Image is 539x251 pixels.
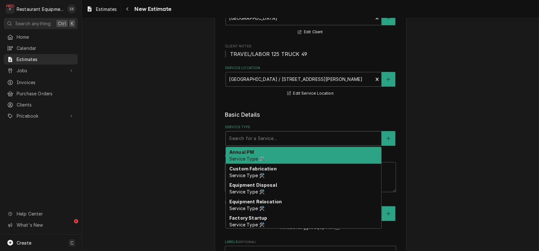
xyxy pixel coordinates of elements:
a: Calendar [4,43,78,53]
strong: Custom Fabrication [229,166,277,171]
span: ( optional ) [238,240,256,244]
svg: Create New Service [386,136,390,141]
legend: Basic Details [225,111,396,119]
button: Create New Equipment [382,206,395,221]
div: Client Notes [225,44,396,58]
button: Create New Location [382,72,395,87]
label: Reason For Call [225,153,396,159]
a: Go to Jobs [4,65,78,76]
span: Help Center [17,210,74,217]
label: Equipment [225,200,396,205]
span: Client Notes [225,50,396,58]
span: Service Type 🛠️ [229,173,265,178]
span: C [70,239,74,246]
strong: Factory Startup [229,215,267,221]
button: Edit Client [297,28,324,36]
span: Client Notes [225,44,396,49]
a: Go to Help Center [4,208,78,219]
span: K [71,20,74,27]
span: Search anything [15,20,51,27]
button: Navigate back [122,4,132,14]
label: Service Location [225,66,396,71]
div: Service Location [225,66,396,97]
div: Emily Bird's Avatar [67,4,76,13]
a: Estimates [4,54,78,65]
div: R [6,4,15,13]
a: Estimates [84,4,119,14]
div: Equipment [225,200,396,232]
span: Service Type 🛠️ [229,189,265,194]
span: Service Type 🛠️ [229,156,265,161]
span: Purchase Orders [17,90,75,97]
div: EB [67,4,76,13]
button: Edit Service Location [286,90,335,98]
span: Jobs [17,67,65,74]
a: Go to Pricebook [4,111,78,121]
span: Home [17,34,75,40]
span: New Estimate [132,5,171,13]
div: Restaurant Equipment Diagnostics's Avatar [6,4,15,13]
span: Ctrl [58,20,66,27]
strong: Annual PM [229,149,254,155]
strong: Equipment Disposal [229,182,277,188]
div: Reason For Call [225,153,396,192]
span: Service Type 🛠️ [229,206,265,211]
a: Go to What's New [4,220,78,230]
div: Restaurant Equipment Diagnostics [17,6,64,12]
span: What's New [17,222,74,228]
span: Invoices [17,79,75,86]
a: Invoices [4,77,78,88]
span: Service Type 🛠️ [229,222,265,227]
div: Client [225,4,396,36]
button: Search anythingCtrlK [4,18,78,29]
a: Home [4,32,78,42]
span: TRAVEL/LABOR 125 TRUCK 49 [230,51,307,57]
button: Create New Service [382,131,395,146]
div: Service Type [225,125,396,145]
span: Clients [17,101,75,108]
span: Create [17,240,31,246]
span: Estimates [17,56,75,63]
label: Labels [225,239,396,245]
svg: Create New Location [386,77,390,82]
svg: Create New Equipment [386,211,390,216]
span: Pricebook [17,113,65,119]
a: Clients [4,99,78,110]
label: Service Type [225,125,396,130]
a: Purchase Orders [4,88,78,99]
strong: Equipment Relocation [229,199,282,204]
span: Estimates [96,6,117,12]
span: Calendar [17,45,75,51]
